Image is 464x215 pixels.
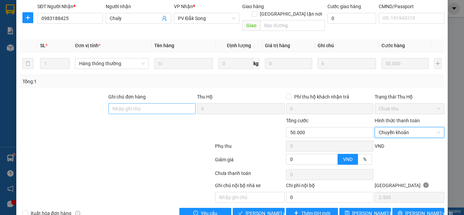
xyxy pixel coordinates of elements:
[318,58,376,69] input: Ghi Chú
[434,58,442,69] button: plus
[242,20,260,31] span: Giao
[227,43,251,48] span: Định lượng
[257,10,325,18] span: [GEOGRAPHIC_DATA] tận nơi
[253,58,260,69] span: kg
[375,118,420,123] label: Hình thức thanh toán
[214,169,285,181] div: Chưa thanh toán
[178,13,235,23] span: PV Đắk Song
[37,3,103,10] div: SĐT Người Nhận
[162,16,167,21] span: user-add
[214,142,285,154] div: Phụ thu
[22,78,180,85] div: Tổng: 1
[108,103,196,114] input: Ghi chú đơn hàng
[215,192,285,203] input: Nhập ghi chú
[260,20,325,31] input: Dọc đường
[375,143,384,149] span: VND
[265,43,290,48] span: Giá trị hàng
[22,12,33,23] button: plus
[327,13,376,24] input: Cước giao hàng
[375,182,444,192] div: [GEOGRAPHIC_DATA]
[381,43,405,48] span: Cước hàng
[75,43,101,48] span: Đơn vị tính
[381,58,428,69] input: 0
[154,58,213,69] input: VD: Bàn, Ghế
[265,58,312,69] input: 0
[106,3,171,10] div: Người nhận
[343,157,353,162] span: VND
[423,182,429,188] span: info-circle
[154,43,174,48] span: Tên hàng
[79,58,145,69] span: Hàng thông thường
[242,4,264,9] span: Giao hàng
[214,156,285,168] div: Giảm giá
[379,104,440,114] span: Chưa thu
[315,39,379,52] th: Ghi chú
[174,4,193,9] span: VP Nhận
[23,15,33,20] span: plus
[215,182,285,192] div: Ghi chú nội bộ nhà xe
[379,127,440,138] span: Chuyển khoản
[375,93,444,101] div: Trạng thái Thu Hộ
[327,4,361,9] label: Cước giao hàng
[197,94,213,100] span: Thu Hộ
[108,94,146,100] label: Ghi chú đơn hàng
[286,118,308,123] span: Tổng cước
[40,43,46,48] span: SL
[286,182,373,192] div: Chi phí nội bộ
[22,58,33,69] button: delete
[363,157,367,162] span: %
[379,3,444,10] div: CMND/Passport
[291,93,352,101] span: Phí thu hộ khách nhận trả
